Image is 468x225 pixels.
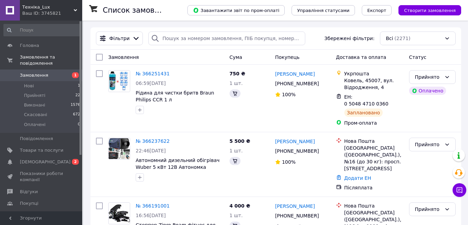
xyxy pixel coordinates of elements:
[24,92,45,99] span: Прийняті
[20,200,38,207] span: Покупці
[20,136,53,142] span: Повідомлення
[78,122,80,128] span: 0
[324,35,374,42] span: Збережені фільтри:
[109,138,130,159] img: Фото товару
[344,145,404,172] div: [GEOGRAPHIC_DATA] ([GEOGRAPHIC_DATA].), №16 (до 30 кг): просп. [STREET_ADDRESS]
[20,54,82,66] span: Замовлення та повідомлення
[230,203,250,209] span: 4 000 ₴
[415,73,442,81] div: Прийнято
[72,159,79,165] span: 2
[108,138,130,160] a: Фото товару
[344,70,404,77] div: Укрпошта
[362,5,392,15] button: Експорт
[109,71,130,91] img: Фото товару
[230,80,243,86] span: 1 шт.
[71,102,80,108] span: 1576
[344,202,404,209] div: Нова Пошта
[108,202,130,224] a: Фото товару
[344,109,383,117] div: Заплановано
[453,183,466,197] button: Чат з покупцем
[20,72,48,78] span: Замовлення
[398,5,461,15] button: Створити замовлення
[136,71,170,76] a: № 366251431
[344,120,404,126] div: Пром-оплата
[282,92,296,97] span: 100%
[24,83,34,89] span: Нові
[297,8,349,13] span: Управління статусами
[404,8,456,13] span: Створити замовлення
[344,138,404,145] div: Нова Пошта
[344,184,404,191] div: Післяплата
[148,32,305,45] input: Пошук за номером замовлення, ПІБ покупця, номером телефону, Email, номером накладної
[230,71,245,76] span: 750 ₴
[386,35,393,42] span: Всі
[78,83,80,89] span: 1
[24,112,47,118] span: Скасовані
[292,5,355,15] button: Управління статусами
[415,205,442,213] div: Прийнято
[24,122,46,128] span: Оплачені
[415,141,442,148] div: Прийнято
[344,94,389,107] span: ЕН: 0 5048 4710 0360
[367,8,386,13] span: Експорт
[187,5,285,15] button: Завантажити звіт по пром-оплаті
[24,102,45,108] span: Виконані
[109,35,130,42] span: Фільтри
[392,7,461,13] a: Створити замовлення
[230,213,243,218] span: 1 шт.
[72,72,79,78] span: 1
[136,203,170,209] a: № 366191001
[22,4,74,10] span: Техніка_Lux
[275,138,315,145] a: [PERSON_NAME]
[230,148,243,153] span: 1 шт.
[20,147,63,153] span: Товари та послуги
[274,146,320,156] div: [PHONE_NUMBER]
[136,158,220,177] a: Автономний дизельний обігрівач Wuber 5 кВт 12В Автономка Вебасто, Webasto
[275,71,315,77] a: [PERSON_NAME]
[136,138,170,144] a: № 366237622
[230,54,242,60] span: Cума
[20,171,63,183] span: Показники роботи компанії
[136,213,166,218] span: 16:56[DATE]
[230,138,250,144] span: 5 500 ₴
[20,159,71,165] span: [DEMOGRAPHIC_DATA]
[136,80,166,86] span: 06:59[DATE]
[344,77,404,91] div: Ковель, 45007, вул. Відродження, 4
[274,79,320,88] div: [PHONE_NUMBER]
[103,6,172,14] h1: Список замовлень
[75,92,80,99] span: 22
[108,54,139,60] span: Замовлення
[282,159,296,165] span: 100%
[409,87,446,95] div: Оплачено
[109,204,130,223] img: Фото товару
[394,36,410,41] span: (2271)
[3,24,81,36] input: Пошук
[344,175,371,181] a: Додати ЕН
[336,54,386,60] span: Доставка та оплата
[136,148,166,153] span: 22:46[DATE]
[108,70,130,92] a: Фото товару
[20,42,39,49] span: Головна
[409,54,427,60] span: Статус
[73,112,80,118] span: 672
[193,7,279,13] span: Завантажити звіт по пром-оплаті
[22,10,82,16] div: Ваш ID: 3745821
[275,54,299,60] span: Покупець
[275,203,315,210] a: [PERSON_NAME]
[20,189,38,195] span: Відгуки
[274,211,320,221] div: [PHONE_NUMBER]
[136,90,214,102] a: Рідина для чистки бритв Braun Philips CCR 1 л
